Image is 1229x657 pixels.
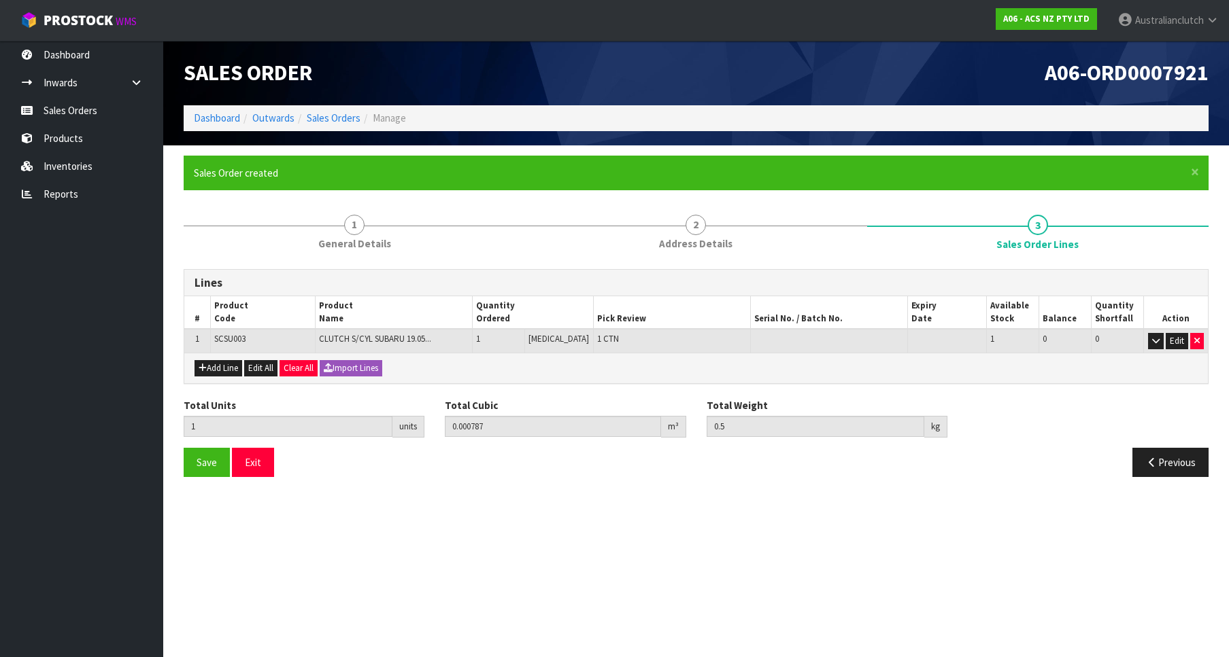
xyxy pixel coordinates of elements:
[252,111,294,124] a: Outwards
[1092,296,1144,329] th: Quantity Shortfall
[594,296,751,329] th: Pick Review
[707,398,768,412] label: Total Weight
[244,360,277,376] button: Edit All
[214,333,246,344] span: SCSU003
[661,416,686,438] div: m³
[908,296,987,329] th: Expiry Date
[316,296,473,329] th: Product Name
[1191,162,1199,181] span: ×
[307,111,360,124] a: Sales Orders
[473,296,594,329] th: Quantity Ordered
[184,448,230,477] button: Save
[184,59,312,86] span: Sales Order
[924,416,947,438] div: kg
[1166,333,1188,349] button: Edit
[751,296,908,329] th: Serial No. / Batch No.
[1003,13,1090,24] strong: A06 - ACS NZ PTY LTD
[1039,296,1092,329] th: Balance
[1028,215,1048,235] span: 3
[20,12,37,29] img: cube-alt.png
[445,398,498,412] label: Total Cubic
[195,333,199,344] span: 1
[44,12,113,29] span: ProStock
[373,111,406,124] span: Manage
[184,296,211,329] th: #
[476,333,480,344] span: 1
[1135,14,1204,26] span: Australianclutch
[686,215,706,235] span: 2
[707,416,924,437] input: Total Weight
[184,259,1209,488] span: Sales Order Lines
[1095,333,1099,344] span: 0
[211,296,316,329] th: Product Code
[184,416,392,437] input: Total Units
[1045,59,1209,86] span: A06-ORD0007921
[392,416,424,438] div: units
[184,398,236,412] label: Total Units
[1043,333,1047,344] span: 0
[320,360,382,376] button: Import Lines
[318,236,391,251] span: General Details
[445,416,660,437] input: Total Cubic
[1144,296,1208,329] th: Action
[996,237,1079,251] span: Sales Order Lines
[990,333,994,344] span: 1
[195,277,1198,289] h3: Lines
[194,166,278,179] span: Sales Order created
[280,360,318,376] button: Clear All
[1132,448,1209,477] button: Previous
[194,111,240,124] a: Dashboard
[116,15,137,28] small: WMS
[528,333,589,344] span: [MEDICAL_DATA]
[987,296,1039,329] th: Available Stock
[197,456,217,469] span: Save
[659,236,733,251] span: Address Details
[344,215,365,235] span: 1
[195,360,242,376] button: Add Line
[232,448,274,477] button: Exit
[597,333,619,344] span: 1 CTN
[319,333,431,344] span: CLUTCH S/CYL SUBARU 19.05...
